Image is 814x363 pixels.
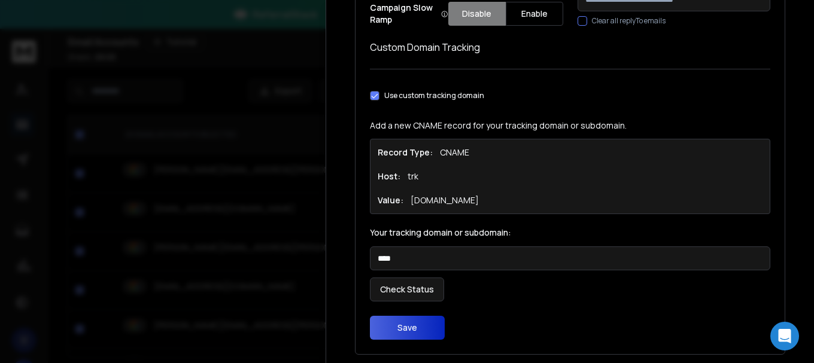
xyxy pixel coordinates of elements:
[592,16,666,26] label: Clear all replyTo emails
[370,228,770,237] label: Your tracking domain or subdomain:
[440,147,469,158] p: CNAME
[378,194,403,206] h1: Value:
[370,316,445,340] button: Save
[378,170,400,182] h1: Host:
[370,40,770,54] h1: Custom Domain Tracking
[370,2,448,26] p: Campaign Slow Ramp
[506,2,563,26] button: Enable
[408,170,418,182] p: trk
[411,194,479,206] p: [DOMAIN_NAME]
[378,147,433,158] h1: Record Type:
[370,120,770,132] p: Add a new CNAME record for your tracking domain or subdomain.
[384,91,484,100] label: Use custom tracking domain
[770,322,799,350] div: Open Intercom Messenger
[448,2,506,26] button: Disable
[370,277,444,301] button: Check Status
